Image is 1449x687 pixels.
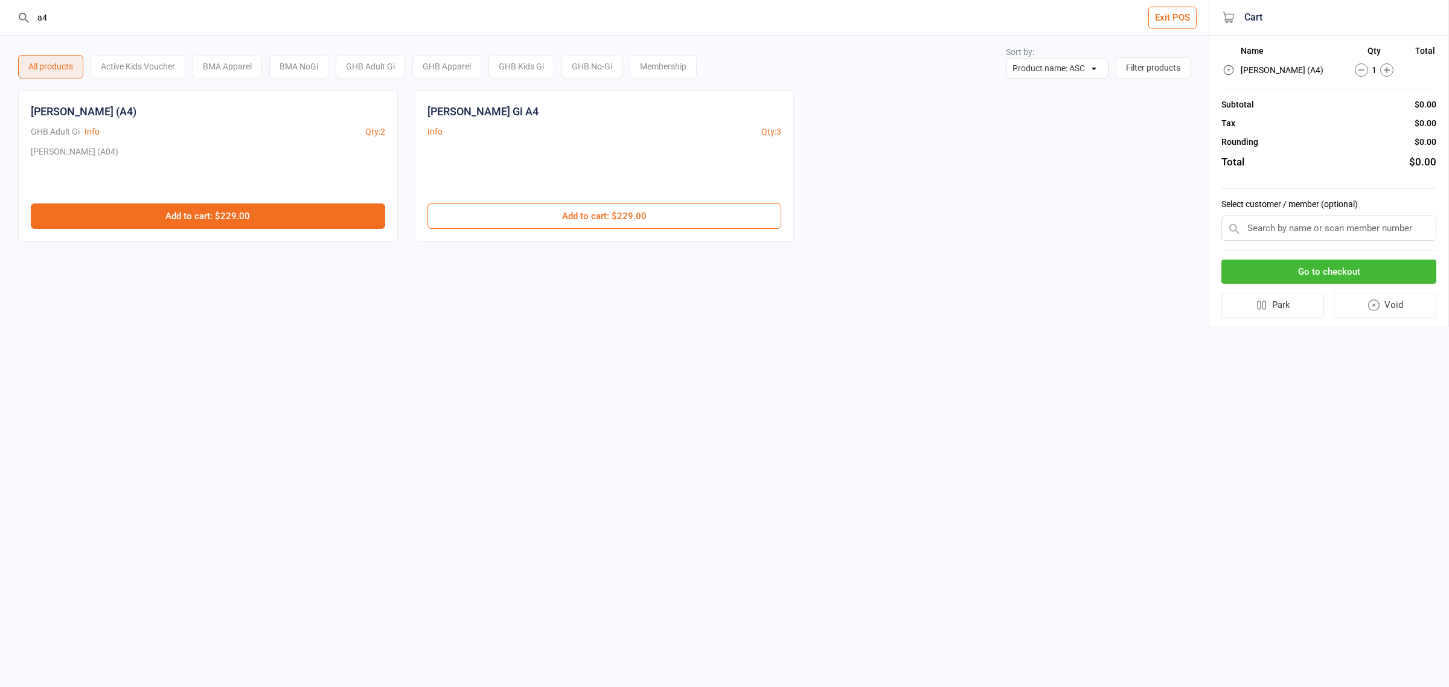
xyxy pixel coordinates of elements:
[336,55,405,78] div: GHB Adult Gi
[427,203,782,229] button: Add to cart: $229.00
[1006,47,1034,57] label: Sort by:
[1409,155,1436,170] div: $0.00
[1221,155,1244,170] div: Total
[91,55,185,78] div: Active Kids Voucher
[761,126,781,138] div: Qty: 3
[1407,46,1435,60] th: Total
[1221,98,1254,111] div: Subtotal
[31,103,136,120] div: [PERSON_NAME] (A4)
[1334,293,1437,318] button: Void
[31,126,80,138] div: GHB Adult Gi
[427,126,443,138] button: Info
[1343,63,1407,77] div: 1
[1221,293,1324,318] button: Park
[1241,46,1342,60] th: Name
[1343,46,1407,60] th: Qty
[1148,7,1197,29] button: Exit POS
[193,55,262,78] div: BMA Apparel
[1415,98,1436,111] div: $0.00
[1415,136,1436,149] div: $0.00
[427,103,539,120] div: [PERSON_NAME] Gi A4
[1241,62,1342,78] td: [PERSON_NAME] (A4)
[31,203,385,229] button: Add to cart: $229.00
[1221,198,1436,211] label: Select customer / member (optional)
[630,55,697,78] div: Membership
[31,145,118,191] div: [PERSON_NAME] (A04)
[1116,57,1191,78] button: Filter products
[365,126,385,138] div: Qty: 2
[1221,117,1235,130] div: Tax
[488,55,554,78] div: GHB Kids Gi
[18,55,83,78] div: All products
[561,55,622,78] div: GHB No-Gi
[85,126,100,138] button: Info
[269,55,328,78] div: BMA NoGi
[1221,260,1436,284] button: Go to checkout
[412,55,481,78] div: GHB Apparel
[1221,216,1436,241] input: Search by name or scan member number
[1415,117,1436,130] div: $0.00
[1221,136,1258,149] div: Rounding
